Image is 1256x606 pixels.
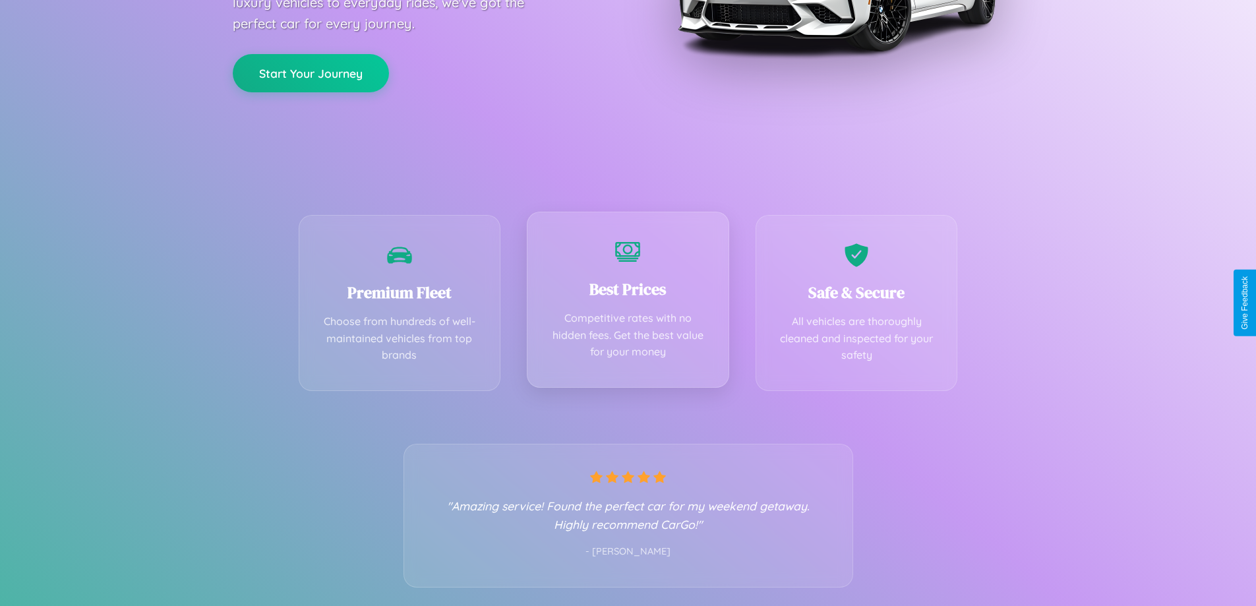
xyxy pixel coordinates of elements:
button: Start Your Journey [233,54,389,92]
p: Choose from hundreds of well-maintained vehicles from top brands [319,313,481,364]
h3: Best Prices [547,278,709,300]
h3: Safe & Secure [776,282,938,303]
h3: Premium Fleet [319,282,481,303]
div: Give Feedback [1240,276,1249,330]
p: - [PERSON_NAME] [431,543,826,561]
p: "Amazing service! Found the perfect car for my weekend getaway. Highly recommend CarGo!" [431,497,826,533]
p: All vehicles are thoroughly cleaned and inspected for your safety [776,313,938,364]
p: Competitive rates with no hidden fees. Get the best value for your money [547,310,709,361]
